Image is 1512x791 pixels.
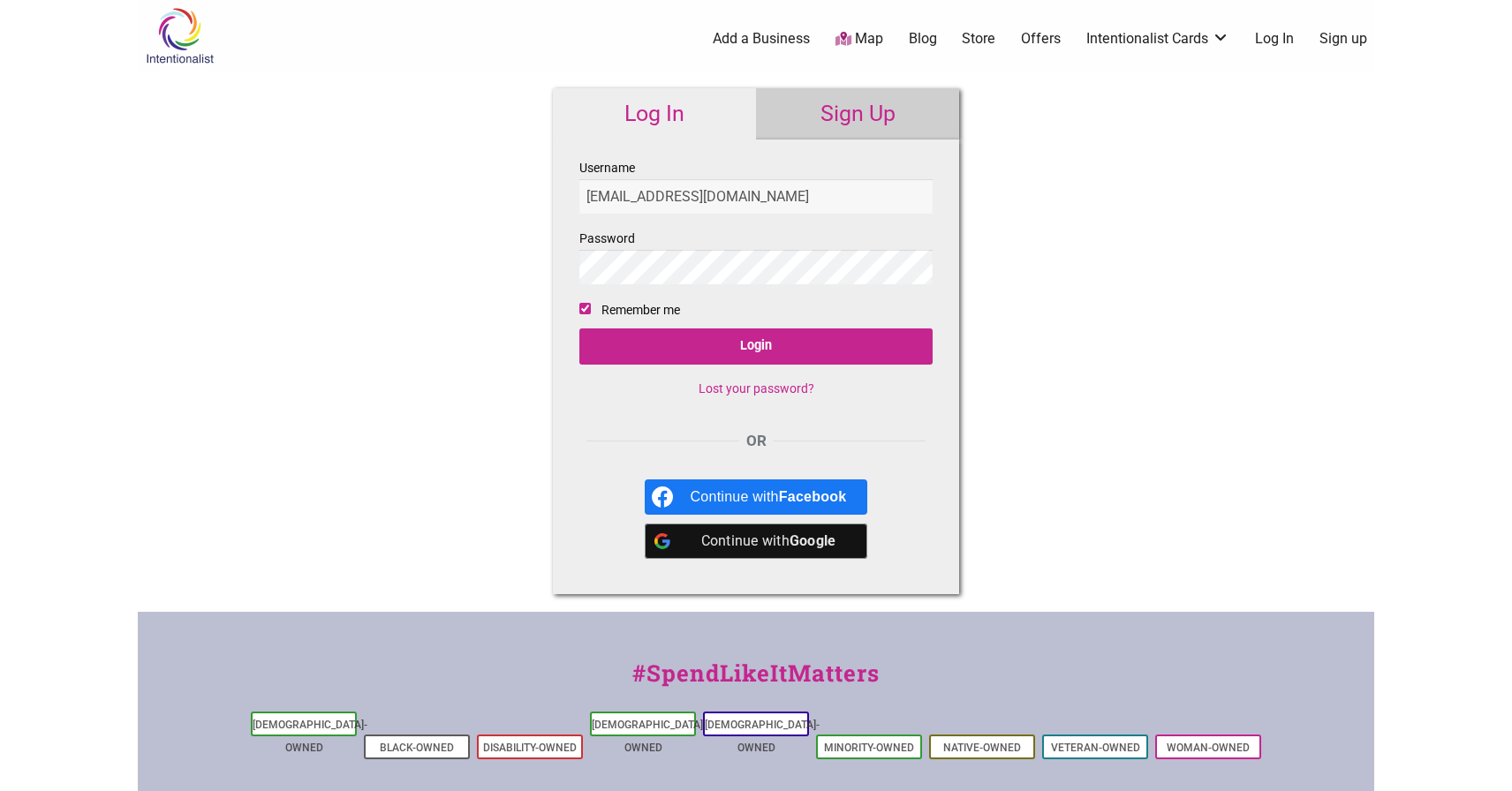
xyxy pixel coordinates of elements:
a: Minority-Owned [824,742,914,754]
a: Sign up [1319,29,1367,49]
a: Continue with <b>Facebook</b> [645,479,868,515]
a: Add a Business [713,29,810,49]
a: Woman-Owned [1167,742,1250,754]
a: Sign Up [756,88,959,139]
div: #SpendLikeItMatters [138,656,1374,708]
a: Store [962,29,995,49]
label: Remember me [601,299,680,321]
div: OR [579,430,933,453]
img: Intentionalist [138,7,222,64]
a: Offers [1021,29,1061,49]
div: Continue with [691,524,847,559]
a: Native-Owned [943,742,1021,754]
a: [DEMOGRAPHIC_DATA]-Owned [705,719,820,754]
b: Facebook [779,489,847,504]
a: [DEMOGRAPHIC_DATA]-Owned [253,719,367,754]
input: Password [579,250,933,284]
a: Continue with <b>Google</b> [645,524,868,559]
input: Username [579,179,933,214]
label: Username [579,157,933,214]
input: Login [579,328,933,365]
a: Map [835,29,883,49]
a: Veteran-Owned [1051,742,1140,754]
a: Log In [553,88,756,139]
a: Blog [909,29,937,49]
a: Disability-Owned [483,742,577,754]
a: Intentionalist Cards [1086,29,1229,49]
a: [DEMOGRAPHIC_DATA]-Owned [592,719,707,754]
b: Google [790,532,836,549]
a: Log In [1255,29,1294,49]
a: Lost your password? [699,381,814,395]
a: Black-Owned [380,742,454,754]
div: Continue with [691,479,847,515]
label: Password [579,228,933,284]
